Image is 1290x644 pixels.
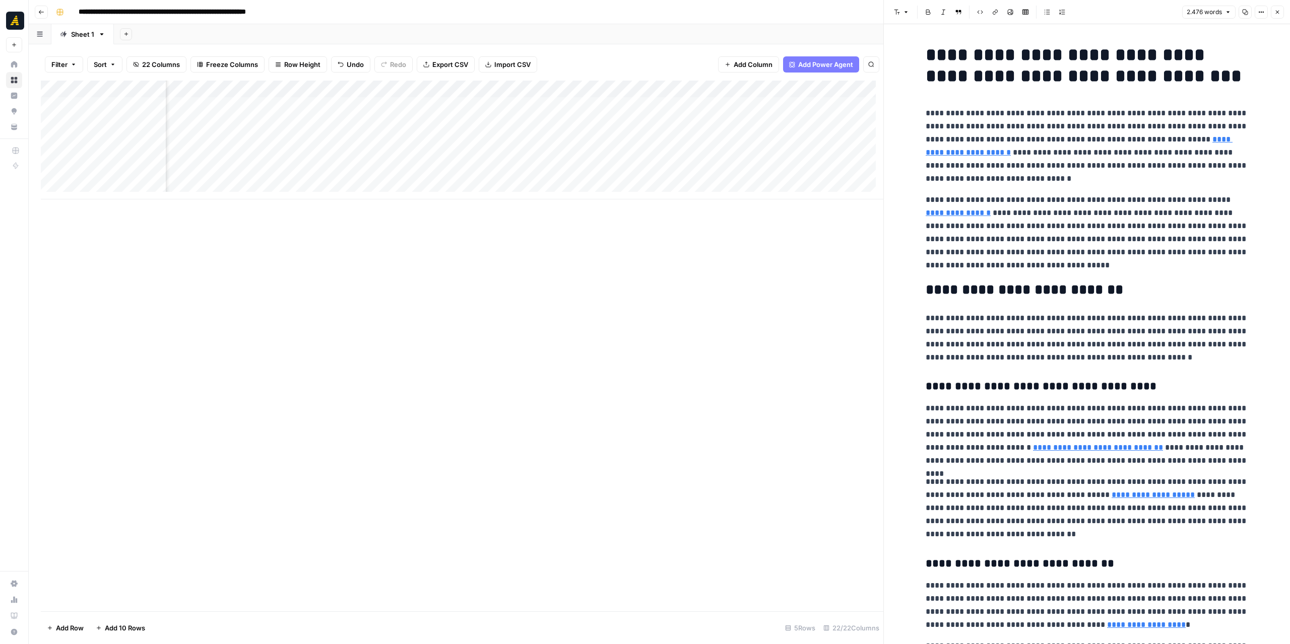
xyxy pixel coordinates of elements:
span: Add Row [56,623,84,633]
span: Export CSV [432,59,468,69]
a: Your Data [6,119,22,135]
button: Add Column [718,56,779,73]
a: Opportunities [6,103,22,119]
a: Insights [6,88,22,104]
span: Freeze Columns [206,59,258,69]
button: Import CSV [479,56,537,73]
a: Usage [6,592,22,608]
button: 22 Columns [126,56,186,73]
button: Export CSV [417,56,475,73]
button: Row Height [269,56,327,73]
button: Filter [45,56,83,73]
span: Import CSV [494,59,531,69]
span: Sort [94,59,107,69]
div: 5 Rows [781,620,819,636]
a: Browse [6,72,22,88]
button: Add Row [41,620,90,636]
button: 2.476 words [1182,6,1236,19]
span: Filter [51,59,68,69]
span: Undo [347,59,364,69]
a: Settings [6,576,22,592]
button: Undo [331,56,370,73]
span: Add 10 Rows [105,623,145,633]
span: 2.476 words [1187,8,1222,17]
button: Redo [374,56,413,73]
span: Row Height [284,59,320,69]
button: Add 10 Rows [90,620,151,636]
a: Home [6,56,22,73]
a: Sheet 1 [51,24,114,44]
div: 22/22 Columns [819,620,883,636]
button: Sort [87,56,122,73]
span: Redo [390,59,406,69]
button: Help + Support [6,624,22,640]
span: Add Power Agent [798,59,853,69]
span: Add Column [734,59,772,69]
button: Freeze Columns [190,56,265,73]
div: Sheet 1 [71,29,94,39]
button: Workspace: Marketers in Demand [6,8,22,33]
a: Learning Hub [6,608,22,624]
img: Marketers in Demand Logo [6,12,24,30]
button: Add Power Agent [783,56,859,73]
span: 22 Columns [142,59,180,69]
